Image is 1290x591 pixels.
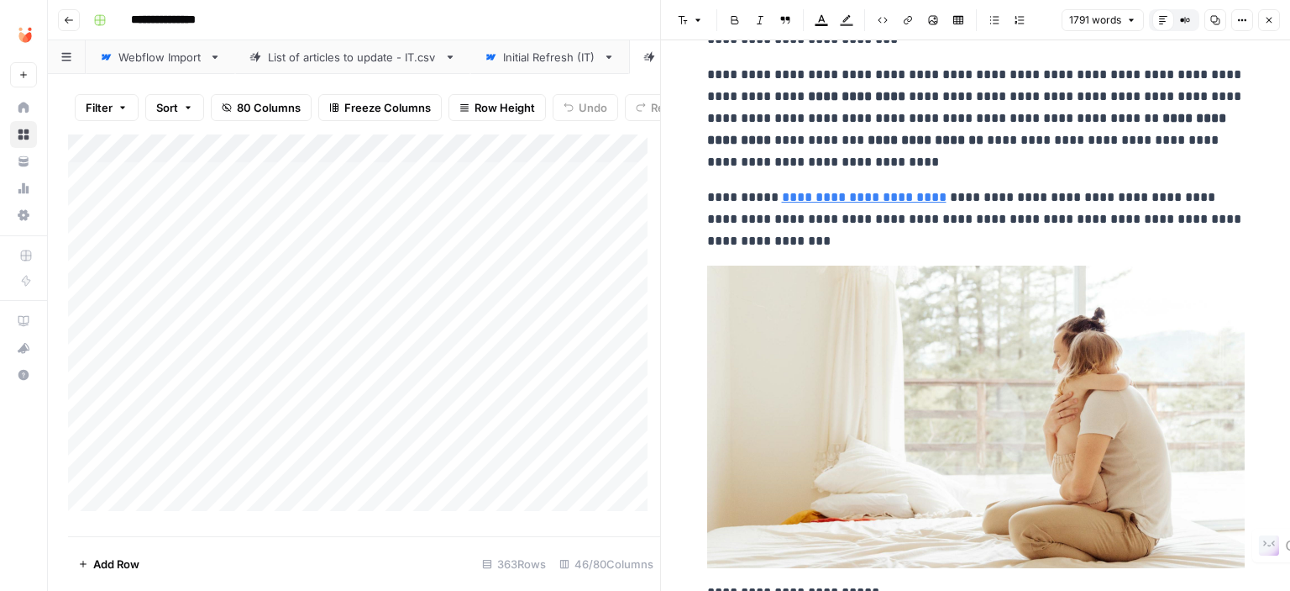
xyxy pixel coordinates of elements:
span: Undo [579,99,607,116]
button: Undo [553,94,618,121]
img: Unobravo Logo [10,19,40,50]
span: Freeze Columns [344,99,431,116]
a: Webflow Import [86,40,235,74]
div: What's new? [11,335,36,361]
span: 1791 words [1069,13,1121,28]
span: Add Row [93,556,139,573]
button: Add Row [68,551,149,578]
button: Workspace: Unobravo [10,13,37,55]
button: Redo [625,94,689,121]
span: Redo [651,99,678,116]
div: 46/80 Columns [553,551,660,578]
span: Row Height [475,99,535,116]
button: Freeze Columns [318,94,442,121]
a: Initial Refresh (IT) [470,40,629,74]
button: 1791 words [1062,9,1144,31]
a: Settings [10,202,37,229]
a: Refresh (ES) [629,40,760,74]
a: Usage [10,175,37,202]
div: 363 Rows [475,551,553,578]
button: Filter [75,94,139,121]
button: 80 Columns [211,94,312,121]
a: AirOps Academy [10,308,37,335]
a: List of articles to update - IT.csv [235,40,470,74]
button: Sort [145,94,204,121]
button: What's new? [10,335,37,361]
div: Initial Refresh (IT) [503,49,596,66]
a: Browse [10,121,37,148]
a: Your Data [10,148,37,175]
button: Help + Support [10,361,37,388]
a: Home [10,94,37,121]
button: Row Height [448,94,546,121]
span: 80 Columns [237,99,301,116]
span: Filter [86,99,113,116]
div: List of articles to update - IT.csv [268,49,438,66]
span: Sort [156,99,178,116]
div: Webflow Import [118,49,202,66]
